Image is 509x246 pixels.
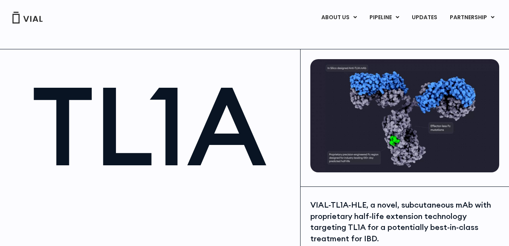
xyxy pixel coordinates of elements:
img: TL1A antibody diagram. [310,59,499,173]
h1: TL1A [32,71,292,180]
div: VIAL-TL1A-HLE, a novel, subcutaneous mAb with proprietary half-life extension technology targetin... [310,199,499,244]
a: ABOUT USMenu Toggle [315,11,363,24]
img: Vial Logo [12,12,43,24]
a: PARTNERSHIPMenu Toggle [444,11,501,24]
a: UPDATES [406,11,443,24]
a: PIPELINEMenu Toggle [363,11,405,24]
